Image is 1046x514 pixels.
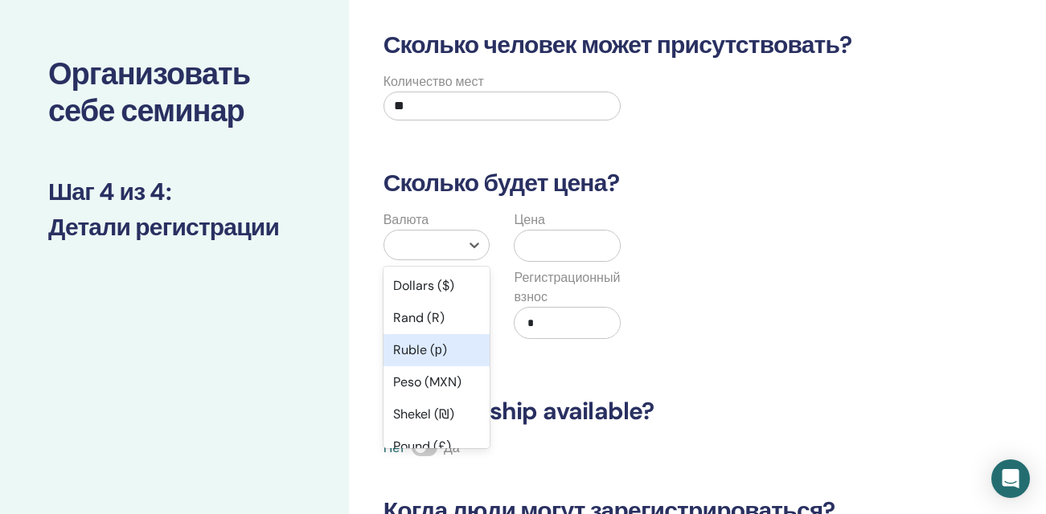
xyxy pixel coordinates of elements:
[374,169,917,198] h3: Сколько будет цена?
[384,210,429,230] label: Валюта
[384,270,490,302] div: Dollars ($)
[384,302,490,334] div: Rand (R)
[374,397,917,426] h3: Is scholarship available?
[514,268,621,307] label: Регистрационный взнос
[384,366,490,398] div: Peso (MXN)
[384,398,490,430] div: Shekel (₪)
[48,177,301,206] h3: Шаг 4 из 4 :
[48,213,301,242] h3: Детали регистрации
[384,72,484,92] label: Количество мест
[48,56,301,129] h2: Организовать себе семинар
[374,31,917,59] h3: Сколько человек может присутствовать?
[384,334,490,366] div: Ruble (р)
[514,210,544,230] label: Цена
[384,430,490,463] div: Pound (£)
[991,459,1030,498] div: Open Intercom Messenger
